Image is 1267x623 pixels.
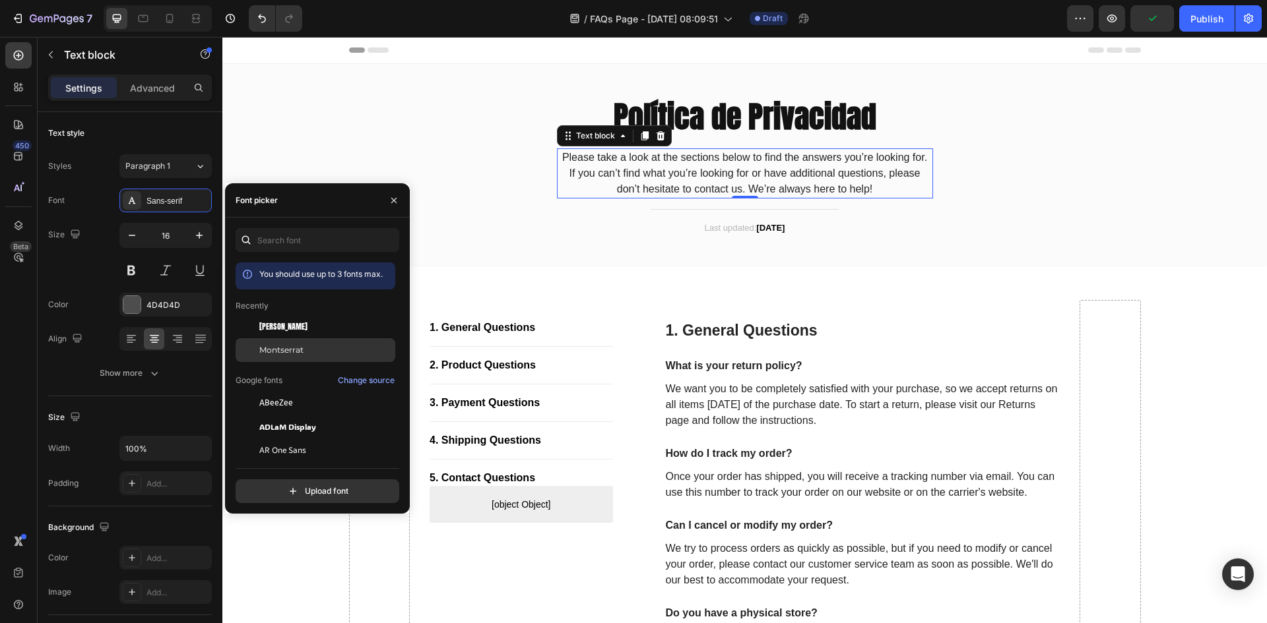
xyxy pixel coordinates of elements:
span: [object Object] [207,460,391,475]
p: 1. General Questions [443,284,837,304]
div: Font picker [236,194,278,206]
p: Once your order has shipped, you will receive a tracking number via email. You can use this numbe... [443,432,837,463]
span: Draft [763,13,783,24]
div: Styles [48,160,71,172]
div: Open Intercom Messenger [1222,558,1254,590]
span: / [584,12,587,26]
strong: [DATE] [534,186,562,196]
div: Add... [146,478,209,490]
a: 5. Contact Questions [207,433,313,449]
p: We try to process orders as quickly as possible, but if you need to modify or cancel your order, ... [443,504,837,551]
div: Align [48,330,85,348]
p: Settings [65,81,102,95]
div: Size [48,409,83,427]
p: Recently [236,300,269,312]
div: Width [48,442,70,454]
span: AR One Sans [259,444,306,456]
span: ADLaM Display [259,421,316,432]
div: 450 [13,140,32,151]
button: Upload font [236,479,399,503]
p: 7 [86,11,92,26]
strong: Política de Privacidad [391,57,654,102]
span: [PERSON_NAME] [259,320,308,332]
p: We want you to be completely satisfied with your purchase, so we accept returns on all items [DAT... [443,344,837,392]
a: 4. Shipping Questions [207,396,319,411]
button: Paragraph 1 [119,154,212,178]
p: What is your return policy? [443,322,837,336]
p: Google fonts [236,374,282,386]
a: 1. General Questions [207,283,313,299]
div: Undo/Redo [249,5,302,32]
p: Can I cancel or modify my order? [443,482,837,496]
p: Last updated: [336,185,709,198]
iframe: Design area [222,37,1267,623]
p: How do I track my order? [443,410,837,424]
div: Add... [146,552,209,564]
button: 7 [5,5,98,32]
button: Publish [1179,5,1235,32]
span: Paragraph 1 [125,160,170,172]
p: Do you have a physical store? [443,570,837,583]
a: 3. Payment Questions [207,358,317,374]
span: Montserrat [259,344,304,356]
div: Rich Text Editor. Editing area: main [335,111,711,162]
div: Background [48,519,112,537]
div: 4D4D4D [146,299,209,311]
div: Sans-serif [146,195,209,207]
p: Advanced [130,81,175,95]
div: Color [48,299,69,311]
div: Change source [338,374,395,386]
div: Font [48,194,65,206]
div: Show more [100,367,161,380]
input: Search font [236,228,399,252]
p: ⁠⁠⁠⁠⁠⁠⁠ [336,60,709,100]
button: Show more [48,361,212,385]
a: 2. Product Questions [207,320,313,336]
div: Text block [351,93,395,105]
p: Text block [64,47,176,63]
button: Change source [337,372,395,388]
div: Padding [48,477,79,489]
span: FAQs Page - [DATE] 08:09:51 [590,12,718,26]
span: You should use up to 3 fonts max. [259,269,383,279]
span: ABeeZee [259,397,293,409]
div: Upload font [286,485,348,498]
h2: Rich Text Editor. Editing area: main [335,59,711,101]
div: Size [48,226,83,244]
div: Add... [146,587,209,599]
div: Publish [1190,12,1223,26]
div: Color [48,552,69,564]
div: Beta [10,241,32,252]
p: Please take a look at the sections below to find the answers you’re looking for. If you can’t fin... [336,113,709,160]
div: Image [48,586,71,598]
input: Auto [120,436,211,460]
div: Text style [48,127,84,139]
